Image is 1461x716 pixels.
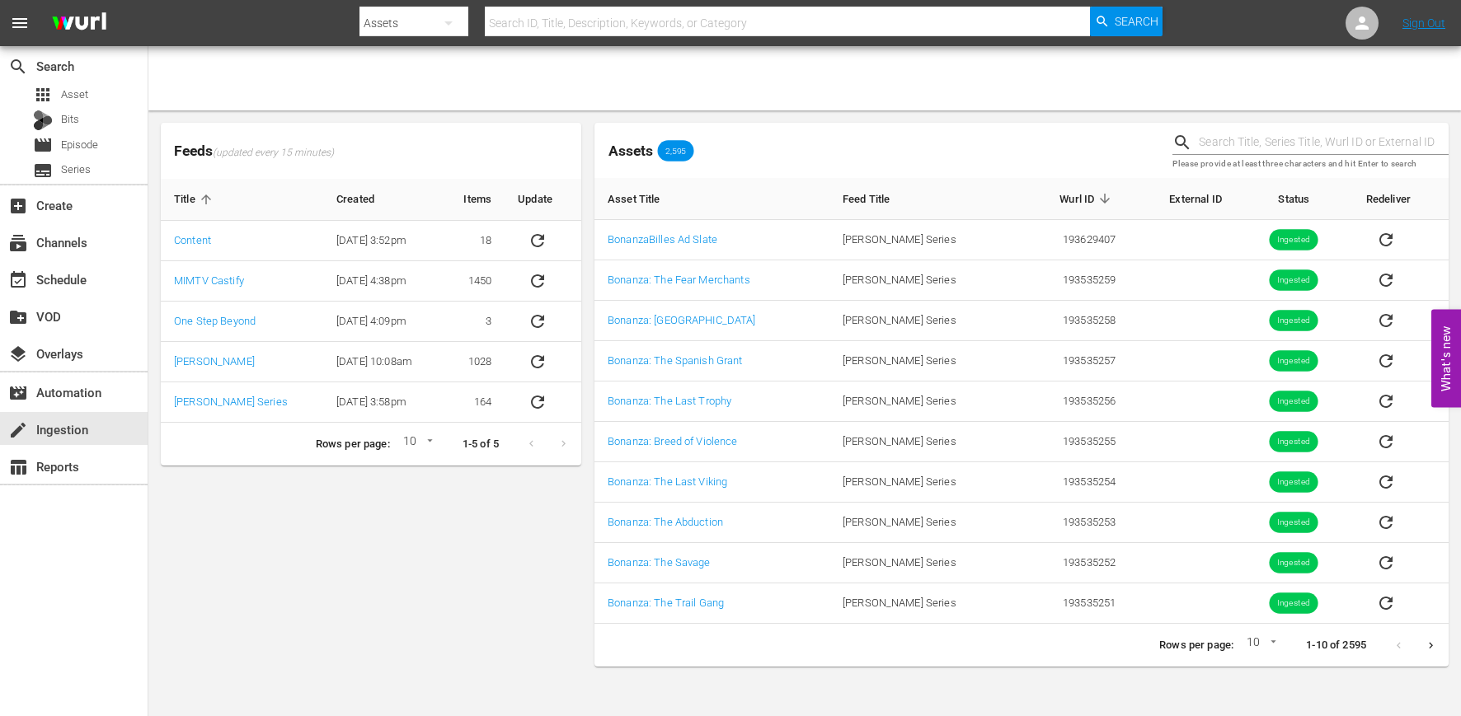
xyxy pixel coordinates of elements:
span: Ingested [1270,315,1318,327]
td: [PERSON_NAME] Series [829,341,1018,381]
td: [PERSON_NAME] Series [829,503,1018,543]
td: [PERSON_NAME] Series [829,220,1018,260]
span: Episode [61,137,98,153]
span: VOD [8,307,28,327]
a: Content [174,234,211,246]
p: Rows per page: [1159,638,1233,653]
span: (updated every 15 minutes) [213,147,334,160]
th: Feed Title [829,178,1018,220]
td: [PERSON_NAME] Series [829,462,1018,503]
span: Ingested [1270,274,1318,287]
span: Ingested [1270,355,1318,367]
p: Please provide at least three characters and hit Enter to search [1172,157,1449,171]
td: [PERSON_NAME] Series [829,381,1018,422]
span: Ingested [1270,476,1318,489]
span: Created [336,192,396,207]
span: Episode [33,135,53,155]
a: Bonanza: The Spanish Grant [608,354,743,367]
a: Bonanza: The Trail Gang [608,597,724,609]
td: 193535258 [1018,301,1130,341]
span: Channels [8,233,28,253]
td: [DATE] 3:58pm [323,382,442,423]
td: [DATE] 4:09pm [323,302,442,342]
span: Overlays [8,344,28,364]
td: [PERSON_NAME] Series [829,301,1018,341]
td: 164 [442,382,505,423]
a: Sign Out [1402,16,1445,30]
a: Bonanza: Breed of Violence [608,435,738,447]
td: 193535259 [1018,260,1130,301]
td: 193629407 [1018,220,1130,260]
td: [PERSON_NAME] Series [829,422,1018,462]
span: Series [61,161,91,178]
button: Search [1090,7,1163,36]
p: 1-5 of 5 [463,437,499,452]
th: External ID [1129,178,1235,220]
span: Asset [33,85,53,105]
td: 193535254 [1018,462,1130,503]
span: Assets [608,143,653,159]
button: Next page [1415,629,1447,662]
a: Bonanza: The Abduction [608,516,723,528]
span: Bits [61,111,79,128]
td: [PERSON_NAME] Series [829,543,1018,583]
div: Bits [33,110,53,130]
span: Create [8,196,28,216]
a: Bonanza: The Savage [608,556,711,569]
th: Update [505,179,581,221]
span: Ingested [1270,557,1318,569]
td: 193535256 [1018,381,1130,422]
span: Series [33,161,53,180]
a: MIMTV Castify [174,274,244,287]
span: Ingested [1270,234,1318,246]
span: Asset Title [608,191,682,206]
div: 10 [397,432,436,456]
p: Rows per page: [316,437,390,452]
a: Bonanza: The Fear Merchants [608,274,750,286]
td: 193535251 [1018,583,1130,624]
td: 193535257 [1018,341,1130,381]
span: Ingestion [8,420,28,440]
span: Schedule [8,270,28,290]
a: BonanzaBilles Ad Slate [608,233,717,246]
span: Reports [8,457,28,477]
span: Ingested [1270,597,1318,610]
td: 193535255 [1018,422,1130,462]
td: [DATE] 10:08am [323,342,442,382]
table: sticky table [161,179,581,423]
span: Ingested [1270,517,1318,529]
td: [DATE] 4:38pm [323,261,442,302]
p: 1-10 of 2595 [1306,638,1366,653]
a: One Step Beyond [174,315,256,327]
span: Automation [8,383,28,403]
span: Ingested [1270,436,1318,448]
td: 193535252 [1018,543,1130,583]
td: 1028 [442,342,505,382]
button: Open Feedback Widget [1431,309,1461,407]
td: 3 [442,302,505,342]
span: Ingested [1270,395,1318,408]
span: Wurl ID [1059,191,1116,206]
span: 2,595 [658,146,694,156]
a: Bonanza: [GEOGRAPHIC_DATA] [608,314,756,326]
input: Search Title, Series Title, Wurl ID or External ID [1199,130,1449,155]
td: 18 [442,221,505,261]
div: 10 [1240,633,1280,658]
td: 1450 [442,261,505,302]
a: Bonanza: The Last Trophy [608,395,731,407]
span: Title [174,192,217,207]
td: [DATE] 3:52pm [323,221,442,261]
th: Items [442,179,505,221]
a: [PERSON_NAME] Series [174,395,288,408]
span: Search [8,57,28,77]
span: menu [10,13,30,33]
span: Search [1115,7,1158,36]
td: [PERSON_NAME] Series [829,583,1018,624]
td: 193535253 [1018,503,1130,543]
a: [PERSON_NAME] [174,355,255,367]
span: Asset [61,87,88,103]
a: Bonanza: The Last Viking [608,475,727,488]
img: ans4CAIJ8jUAAAAAAAAAAAAAAAAAAAAAAAAgQb4GAAAAAAAAAAAAAAAAAAAAAAAAJMjXAAAAAAAAAAAAAAAAAAAAAAAAgAT5G... [40,4,119,43]
span: Feeds [161,138,581,165]
table: sticky table [594,178,1449,624]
